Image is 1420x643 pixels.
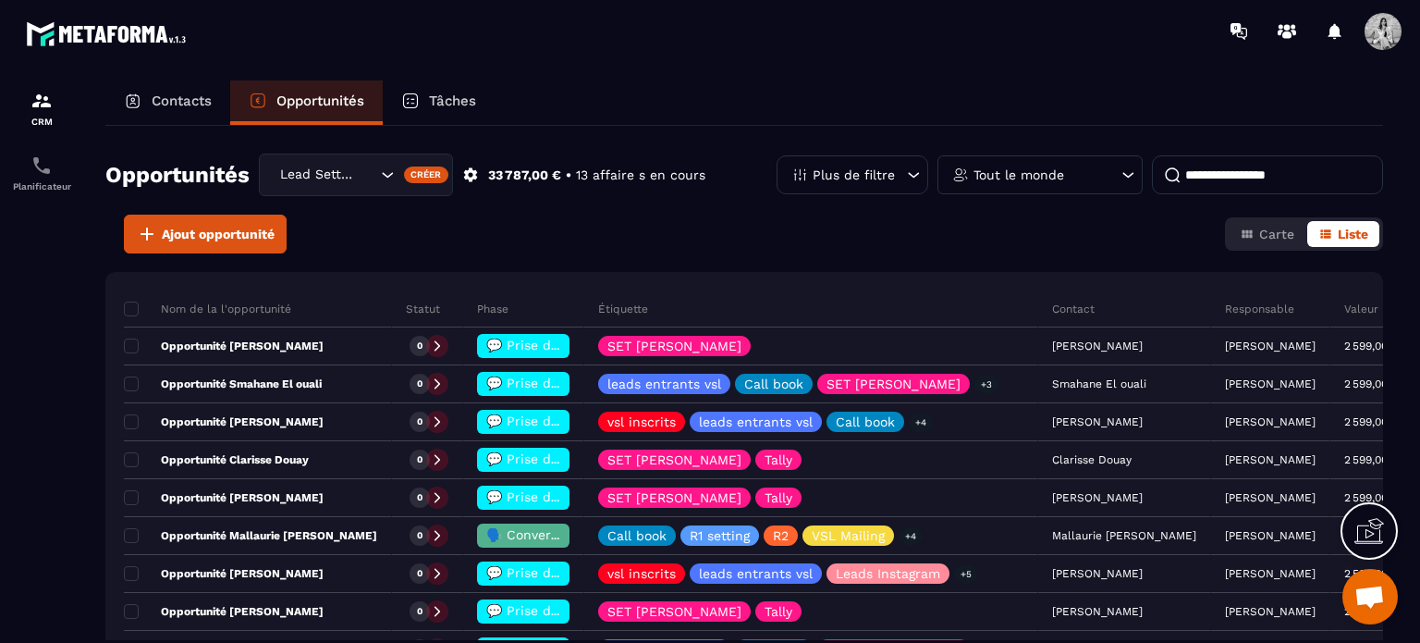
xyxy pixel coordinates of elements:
[404,167,449,183] div: Créer
[765,491,792,504] p: Tally
[1344,605,1399,618] p: 2 599,00 €
[406,302,440,316] p: Statut
[1225,377,1316,390] p: [PERSON_NAME]
[576,167,705,184] p: 13 affaire s en cours
[899,526,923,546] p: +4
[974,375,998,394] p: +3
[690,529,750,542] p: R1 setting
[1225,302,1294,316] p: Responsable
[1052,302,1095,316] p: Contact
[1344,491,1399,504] p: 2 599,00 €
[1225,415,1316,428] p: [PERSON_NAME]
[124,414,324,429] p: Opportunité [PERSON_NAME]
[1344,567,1399,580] p: 2 599,00 €
[417,529,422,542] p: 0
[836,567,940,580] p: Leads Instagram
[5,117,79,127] p: CRM
[5,141,79,205] a: schedulerschedulerPlanificateur
[358,165,376,185] input: Search for option
[607,415,676,428] p: vsl inscrits
[31,155,53,177] img: scheduler
[383,80,495,125] a: Tâches
[699,415,813,428] p: leads entrants vsl
[124,215,287,253] button: Ajout opportunité
[607,453,741,466] p: SET [PERSON_NAME]
[607,567,676,580] p: vsl inscrits
[5,181,79,192] p: Planificateur
[607,605,741,618] p: SET [PERSON_NAME]
[124,377,322,391] p: Opportunité Smahane El ouali
[124,339,324,353] p: Opportunité [PERSON_NAME]
[417,340,422,352] p: 0
[230,80,383,125] a: Opportunités
[486,414,670,428] span: 💬 Prise de contact effectué
[417,605,422,618] p: 0
[607,491,741,504] p: SET [PERSON_NAME]
[1344,302,1378,316] p: Valeur
[417,491,422,504] p: 0
[152,93,212,109] p: Contacts
[1225,529,1316,542] p: [PERSON_NAME]
[124,528,377,543] p: Opportunité Mallaurie [PERSON_NAME]
[1344,340,1399,352] p: 2 599,00 €
[486,376,670,390] span: 💬 Prise de contact effectué
[1229,221,1305,247] button: Carte
[488,167,561,184] p: 33 787,00 €
[486,603,670,618] span: 💬 Prise de contact effectué
[1225,491,1316,504] p: [PERSON_NAME]
[124,452,309,467] p: Opportunité Clarisse Douay
[1225,567,1316,580] p: [PERSON_NAME]
[1342,569,1398,624] div: Ouvrir le chat
[765,453,792,466] p: Tally
[105,156,250,193] h2: Opportunités
[699,567,813,580] p: leads entrants vsl
[5,76,79,141] a: formationformationCRM
[973,168,1064,181] p: Tout le monde
[836,415,895,428] p: Call book
[607,377,721,390] p: leads entrants vsl
[417,415,422,428] p: 0
[1307,221,1379,247] button: Liste
[477,302,508,316] p: Phase
[1225,453,1316,466] p: [PERSON_NAME]
[1259,227,1294,241] span: Carte
[1225,605,1316,618] p: [PERSON_NAME]
[417,453,422,466] p: 0
[162,225,275,243] span: Ajout opportunité
[1344,377,1399,390] p: 2 599,00 €
[417,377,422,390] p: 0
[1344,453,1399,466] p: 2 599,00 €
[26,17,192,51] img: logo
[124,302,291,316] p: Nom de la l'opportunité
[259,154,453,196] div: Search for option
[566,167,571,184] p: •
[124,566,324,581] p: Opportunité [PERSON_NAME]
[486,565,670,580] span: 💬 Prise de contact effectué
[124,604,324,619] p: Opportunité [PERSON_NAME]
[276,93,364,109] p: Opportunités
[954,564,978,584] p: +5
[909,413,933,432] p: +4
[486,527,650,542] span: 🗣️ Conversation en cours
[607,529,667,542] p: Call book
[486,338,670,352] span: 💬 Prise de contact effectué
[744,377,803,390] p: Call book
[275,165,358,185] span: Lead Setting
[1338,227,1368,241] span: Liste
[124,490,324,505] p: Opportunité [PERSON_NAME]
[31,90,53,112] img: formation
[105,80,230,125] a: Contacts
[486,489,670,504] span: 💬 Prise de contact effectué
[812,529,885,542] p: VSL Mailing
[1225,340,1316,352] p: [PERSON_NAME]
[813,168,895,181] p: Plus de filtre
[607,340,741,352] p: SET [PERSON_NAME]
[826,377,961,390] p: SET [PERSON_NAME]
[773,529,789,542] p: R2
[598,302,648,316] p: Étiquette
[417,567,422,580] p: 0
[429,93,476,109] p: Tâches
[486,451,670,466] span: 💬 Prise de contact effectué
[765,605,792,618] p: Tally
[1344,415,1399,428] p: 2 599,00 €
